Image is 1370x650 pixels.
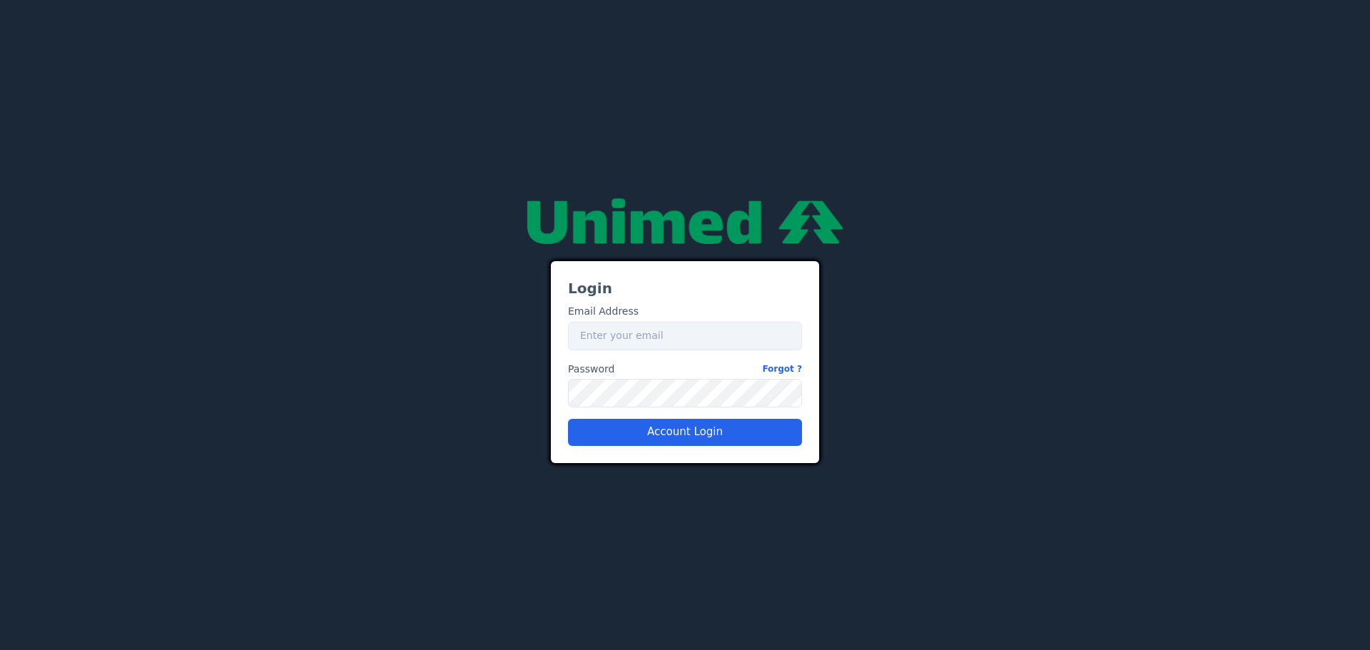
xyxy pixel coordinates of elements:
input: Enter your email [568,322,802,350]
button: Account Login [568,419,802,446]
label: Password [568,362,802,377]
a: Forgot ? [762,362,802,377]
label: Email Address [568,304,639,319]
img: null [527,198,843,244]
h3: Login [568,278,802,298]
